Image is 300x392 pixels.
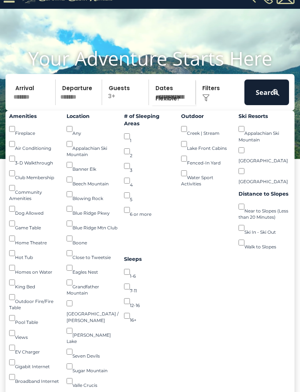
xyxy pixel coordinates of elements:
div: Water Sport Activities [181,166,233,187]
label: Outdoor [181,112,233,120]
div: Game Table [9,216,61,231]
div: Club Membership [9,166,61,181]
div: Valle Crucis [67,374,119,388]
div: Community Amenities [9,181,61,201]
div: Ski In - Ski Out [239,221,291,235]
div: 2 [124,144,176,159]
div: Dog Allowed [9,201,61,216]
div: Blowing Rock [67,187,119,201]
div: Walk to Slopes [239,235,291,250]
div: Blue Ridge Mtn Club [67,216,119,231]
label: Amenities [9,112,61,120]
label: Distance to Slopes [239,190,291,197]
p: 3+ [104,79,149,105]
div: Hot Tub [9,246,61,260]
div: Boone [67,231,119,246]
div: Air Conditioning [9,137,61,151]
div: Outdoor Fire/Fire Table [9,290,61,311]
div: Close to Tweetsie [67,246,119,260]
img: filter--v1.png [202,94,210,101]
div: Eagles Nest [67,260,119,275]
div: EV Charger [9,340,61,355]
div: 3-D Walkthrough [9,151,61,166]
img: search-regular-white.png [271,88,281,97]
div: 6 or more [124,203,176,217]
div: [GEOGRAPHIC_DATA] [239,164,291,185]
div: Any [67,122,119,136]
div: 5 [124,188,176,203]
div: Sugar Mountain [67,359,119,374]
div: Lake Front Cabins [181,137,233,151]
div: Appalachian Ski Mountain [239,122,291,143]
div: Fenced-In Yard [181,151,233,166]
div: Appalachian Ski Mountain [67,137,119,158]
div: Gigabit Internet [9,355,61,370]
label: Ski Resorts [239,112,291,120]
div: [PERSON_NAME] Lake [67,323,119,344]
div: 3 [124,159,176,173]
div: Seven Devils [67,344,119,359]
div: Banner Elk [67,158,119,172]
div: Creek | Stream [181,122,233,136]
div: Beech Mountain [67,172,119,187]
div: 16+ [124,308,176,323]
div: Home Theatre [9,231,61,246]
div: Blue Ridge Pkwy [67,201,119,216]
div: Near to Slopes (Less than 20 Minutes) [239,199,291,220]
div: Fireplace [9,122,61,136]
div: 7-11 [124,279,176,294]
div: [GEOGRAPHIC_DATA] [239,143,291,164]
button: Search [244,79,289,105]
div: Broadband Internet [9,370,61,384]
div: Pool Table [9,311,61,325]
div: Views [9,326,61,340]
label: Sleeps [124,255,176,263]
div: Homes on Water [9,260,61,275]
div: [GEOGRAPHIC_DATA] / [PERSON_NAME] [67,296,119,323]
div: 4 [124,173,176,188]
label: # of Sleeping Areas [124,112,176,127]
div: 12-16 [124,294,176,308]
div: 1 [124,129,176,144]
label: Location [67,112,119,120]
div: King Bed [9,275,61,290]
div: Grandfather Mountain [67,275,119,296]
div: 1-6 [124,265,176,279]
h1: Your Adventure Starts Here [5,47,295,70]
